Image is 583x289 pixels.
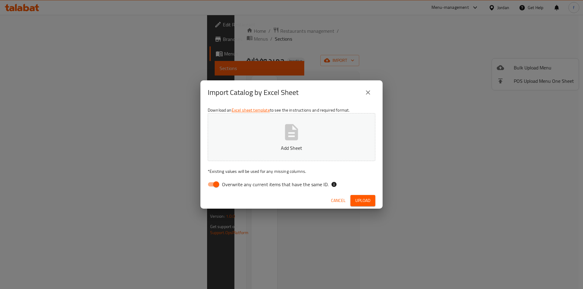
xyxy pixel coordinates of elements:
a: Excel sheet template [232,106,270,114]
button: Upload [350,195,375,206]
p: Existing values will be used for any missing columns. [208,168,375,174]
p: Add Sheet [217,144,366,152]
svg: If the overwrite option isn't selected, then the items that match an existing ID will be ignored ... [331,181,337,187]
span: Overwrite any current items that have the same ID. [222,181,329,188]
h2: Import Catalog by Excel Sheet [208,88,298,97]
div: Download an to see the instructions and required format. [200,105,383,193]
span: Cancel [331,197,346,204]
button: close [361,85,375,100]
button: Cancel [329,195,348,206]
span: Upload [355,197,370,204]
button: Add Sheet [208,113,375,161]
